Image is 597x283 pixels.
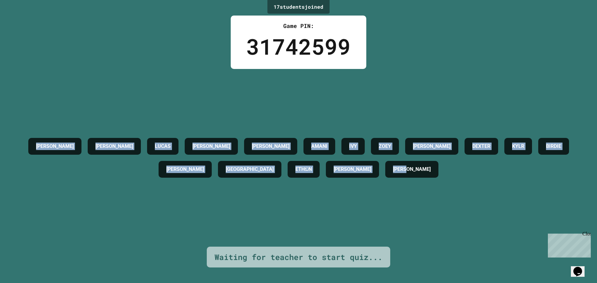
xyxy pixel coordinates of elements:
iframe: chat widget [571,258,591,277]
h4: [PERSON_NAME] [166,166,204,173]
h4: [PERSON_NAME] [334,166,371,173]
h4: [PERSON_NAME] [252,143,289,150]
h4: BIRDIE [546,143,561,150]
div: 31742599 [246,30,351,63]
h4: ZOEY [379,143,391,150]
h4: [PERSON_NAME] [393,166,431,173]
h4: [PERSON_NAME] [192,143,230,150]
h4: [PERSON_NAME] [36,143,74,150]
h4: DEXTER [472,143,490,150]
h4: ETHඞN [295,166,312,173]
h4: IVY [349,143,357,150]
h4: [PERSON_NAME] [95,143,133,150]
h4: KYLR [512,143,524,150]
h4: [GEOGRAPHIC_DATA] [226,166,274,173]
h4: LUCAS [155,143,171,150]
h4: AMANI [311,143,327,150]
div: Chat with us now!Close [2,2,43,39]
div: Game PIN: [246,22,351,30]
div: Waiting for teacher to start quiz... [215,251,382,263]
h4: [PERSON_NAME] [413,143,451,150]
iframe: chat widget [545,231,591,258]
